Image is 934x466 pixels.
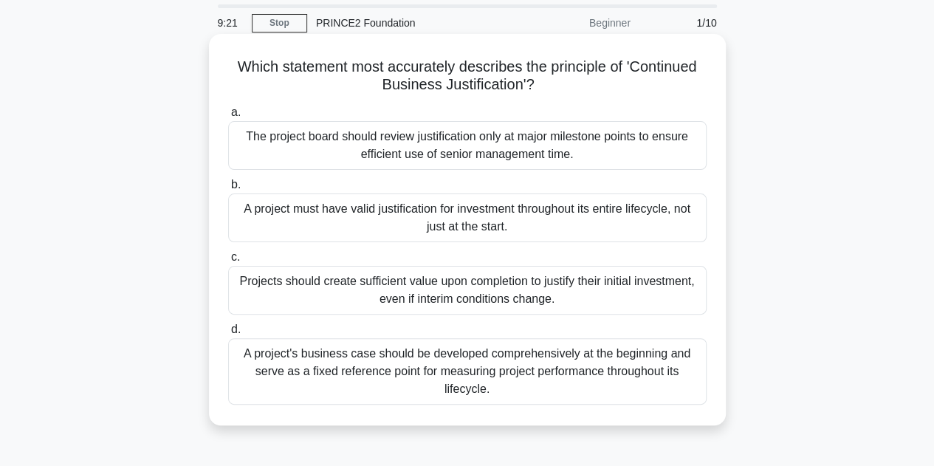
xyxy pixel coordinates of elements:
h5: Which statement most accurately describes the principle of 'Continued Business Justification'? [227,58,708,95]
div: Beginner [510,8,639,38]
div: 9:21 [209,8,252,38]
div: A project must have valid justification for investment throughout its entire lifecycle, not just ... [228,193,707,242]
span: c. [231,250,240,263]
div: Projects should create sufficient value upon completion to justify their initial investment, even... [228,266,707,315]
span: d. [231,323,241,335]
span: b. [231,178,241,191]
div: PRINCE2 Foundation [307,8,510,38]
a: Stop [252,14,307,32]
span: a. [231,106,241,118]
div: 1/10 [639,8,726,38]
div: The project board should review justification only at major milestone points to ensure efficient ... [228,121,707,170]
div: A project's business case should be developed comprehensively at the beginning and serve as a fix... [228,338,707,405]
